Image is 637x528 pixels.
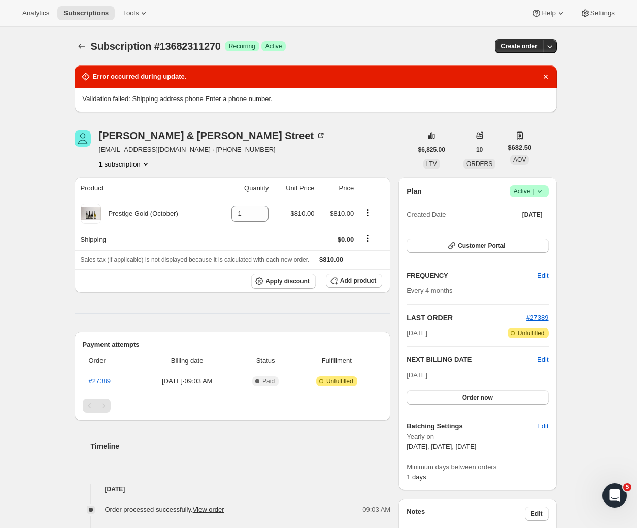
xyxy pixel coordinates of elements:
button: Create order [495,39,543,53]
span: Edit [537,271,548,281]
span: [DATE], [DATE], [DATE] [407,443,476,450]
button: Edit [525,507,549,521]
span: Paid [262,377,275,385]
span: Every 4 months [407,287,452,294]
span: Subscription #13682311270 [91,41,221,52]
span: $0.00 [338,236,354,243]
span: | [532,187,534,195]
button: Product actions [360,207,376,218]
span: Fulfillment [297,356,376,366]
div: Prestige Gold (October) [101,209,178,219]
span: Status [240,356,291,366]
span: Order now [462,393,493,402]
span: Apply discount [265,277,310,285]
span: [EMAIL_ADDRESS][DOMAIN_NAME] · [PHONE_NUMBER] [99,145,326,155]
h2: LAST ORDER [407,313,526,323]
span: Subscriptions [63,9,109,17]
span: [DATE] [407,371,427,379]
span: [DATE] [407,328,427,338]
span: Created Date [407,210,446,220]
button: Apply discount [251,274,316,289]
span: 1 days [407,473,426,481]
span: Unfulfilled [518,329,545,337]
span: $810.00 [291,210,315,217]
span: Unfulfilled [326,377,353,385]
h2: Error occurred during update. [93,72,187,82]
th: Shipping [75,228,215,250]
span: Tools [123,9,139,17]
h2: NEXT BILLING DATE [407,355,537,365]
h6: Batching Settings [407,421,537,432]
button: [DATE] [516,208,549,222]
button: Tools [117,6,155,20]
span: Active [514,186,545,196]
button: Dismiss notification [539,70,553,84]
span: $810.00 [319,256,343,263]
span: Order processed successfully. [105,506,224,513]
span: $682.50 [508,143,531,153]
a: View order [193,506,224,513]
span: [DATE] · 09:03 AM [141,376,234,386]
span: 10 [476,146,483,154]
h2: Timeline [91,441,391,451]
button: Edit [537,355,548,365]
span: $6,825.00 [418,146,445,154]
span: Billing date [141,356,234,366]
button: Help [525,6,572,20]
button: $6,825.00 [412,143,451,157]
nav: Pagination [83,399,383,413]
span: Edit [537,421,548,432]
span: Customer Portal [458,242,505,250]
h2: Plan [407,186,422,196]
th: Price [318,177,357,200]
button: Add product [326,274,382,288]
span: Mike & Debbie Street [75,130,91,147]
button: Customer Portal [407,239,548,253]
p: Validation failed: Shipping address phone Enter a phone number. [83,94,549,104]
button: Subscriptions [57,6,115,20]
span: 5 [623,483,631,491]
span: Create order [501,42,537,50]
th: Unit Price [272,177,317,200]
th: Product [75,177,215,200]
span: AOV [513,156,526,163]
button: Product actions [99,159,151,169]
a: #27389 [89,377,111,385]
span: Yearly on [407,432,548,442]
h2: Payment attempts [83,340,383,350]
span: Edit [531,510,543,518]
span: 09:03 AM [362,505,390,515]
span: Active [265,42,282,50]
a: #27389 [526,314,548,321]
button: Settings [574,6,621,20]
button: Order now [407,390,548,405]
div: [PERSON_NAME] & [PERSON_NAME] Street [99,130,326,141]
span: Help [542,9,555,17]
h2: FREQUENCY [407,271,537,281]
button: Analytics [16,6,55,20]
span: Minimum days between orders [407,462,548,472]
th: Quantity [215,177,272,200]
button: #27389 [526,313,548,323]
button: Edit [531,268,554,284]
button: Edit [531,418,554,435]
span: ORDERS [466,160,492,168]
button: Shipping actions [360,233,376,244]
span: Settings [590,9,615,17]
span: [DATE] [522,211,543,219]
span: $810.00 [330,210,354,217]
span: LTV [426,160,437,168]
button: 10 [470,143,489,157]
iframe: Intercom live chat [602,483,627,508]
h3: Notes [407,507,525,521]
span: Sales tax (if applicable) is not displayed because it is calculated with each new order. [81,256,310,263]
span: Analytics [22,9,49,17]
span: Add product [340,277,376,285]
th: Order [83,350,138,372]
span: Recurring [229,42,255,50]
button: Subscriptions [75,39,89,53]
h4: [DATE] [75,484,391,494]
